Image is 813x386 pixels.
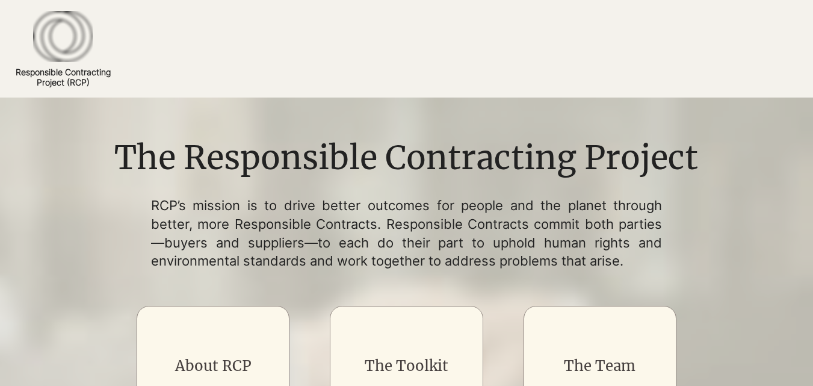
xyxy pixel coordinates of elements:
h1: The Responsible Contracting Project [106,135,707,181]
a: The Team [564,356,635,375]
a: The Toolkit [365,356,448,375]
p: RCP’s mission is to drive better outcomes for people and the planet through better, more Responsi... [151,196,663,270]
a: About RCP [175,356,252,375]
a: Responsible ContractingProject (RCP) [16,67,111,87]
